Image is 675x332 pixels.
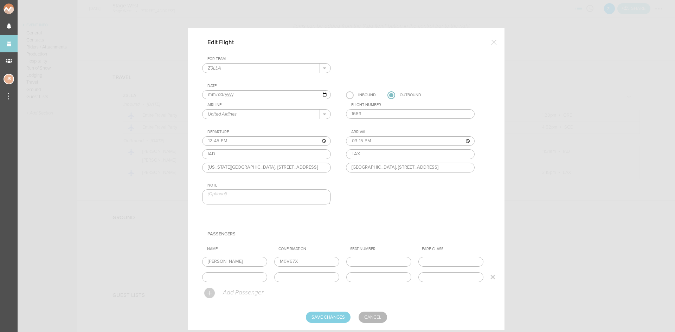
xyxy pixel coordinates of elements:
div: Arrival [351,130,475,135]
th: Seat Number [347,244,419,254]
div: Inbound [358,91,376,99]
input: Airport Address [346,163,475,172]
input: Airport Code [202,149,331,159]
div: Date [207,84,331,89]
a: Cancel [359,312,387,323]
div: Note [207,183,331,188]
input: Select a Team (Required) [202,64,320,73]
p: Add Passenger [222,289,263,296]
div: Airline [207,103,331,108]
th: Fare Class [419,244,490,254]
div: For Team [207,57,331,61]
input: Airport Code [346,149,475,159]
input: Save Changes [306,312,351,323]
input: Airport Address [202,163,331,172]
div: Departure [207,130,331,135]
th: Name [204,244,276,254]
input: ––:–– –– [202,136,331,146]
div: Jessica Smith [4,74,14,84]
div: Flight Number [351,103,475,108]
h4: Passengers [207,224,490,244]
button: . [320,64,330,73]
a: Add Passenger [204,291,263,295]
img: NOMAD [4,4,43,14]
input: ––:–– –– [346,136,475,146]
button: . [320,110,330,119]
div: Outbound [400,91,421,99]
th: Confirmation [276,244,347,254]
h4: Edit Flight [207,39,244,46]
